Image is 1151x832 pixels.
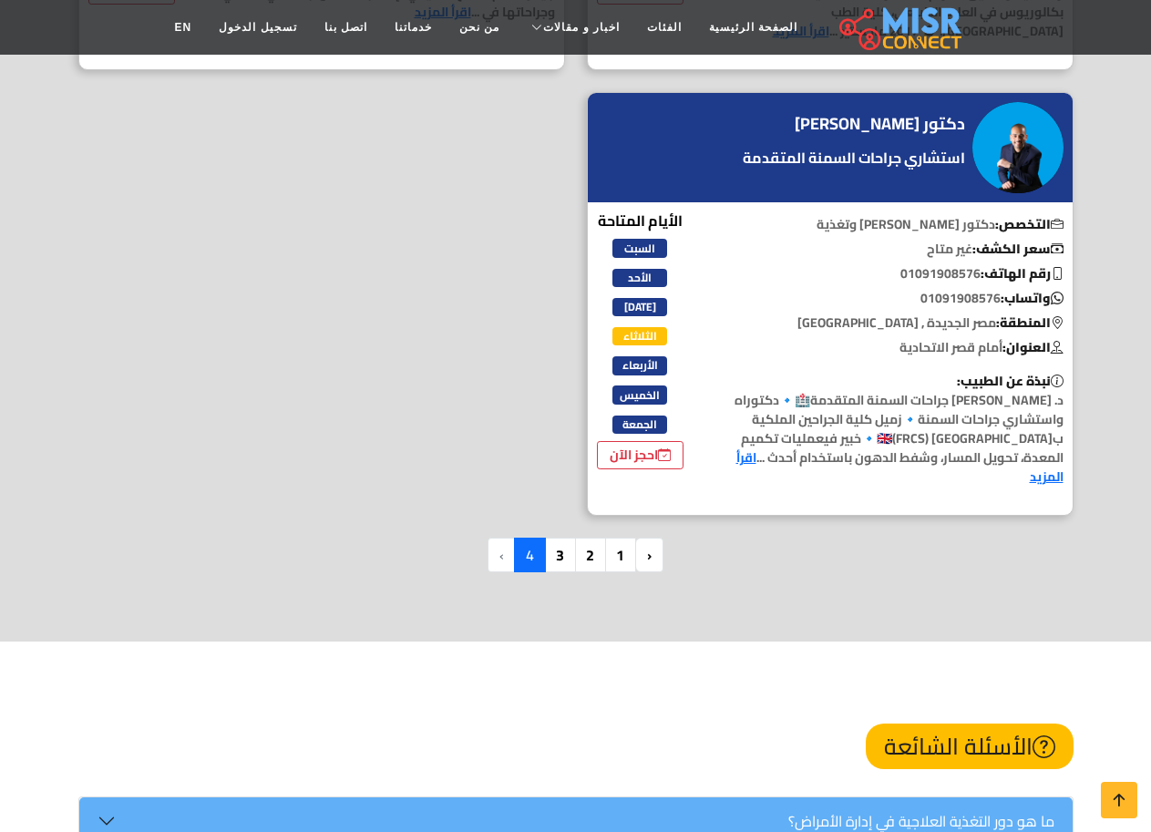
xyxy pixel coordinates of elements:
[446,10,513,45] a: من نحن
[695,10,811,45] a: الصفحة الرئيسية
[714,264,1073,283] p: 01091908576
[839,5,961,50] img: main.misr_connect
[714,215,1073,234] p: دكتور [PERSON_NAME] وتغذية
[612,298,667,316] span: [DATE]
[714,313,1073,333] p: مصر الجديدة , [GEOGRAPHIC_DATA]
[981,262,1064,285] b: رقم الهاتف:
[633,10,695,45] a: الفئات
[161,10,206,45] a: EN
[612,269,667,287] span: الأحد
[957,369,1064,393] b: نبذة عن الطبيب:
[604,538,636,572] a: 1
[795,110,970,138] a: دكتور [PERSON_NAME]
[714,372,1073,487] p: د. [PERSON_NAME] جراحات السمنة المتقدمة🏥🔹دكتوراه واستشاري جراحات السمنة🔹زميل كلية الجراحين الملكي...
[972,237,1064,261] b: سعر الكشف:
[714,338,1073,357] p: أمام قصر الاتحادية
[972,102,1064,193] img: دكتور محمد فطين
[795,114,965,134] h4: دكتور [PERSON_NAME]
[513,10,633,45] a: اخبار و مقالات
[597,441,683,469] a: احجز الآن
[514,538,546,572] span: 4
[1002,335,1064,359] b: العنوان:
[996,311,1064,334] b: المنطقة:
[612,416,667,434] span: الجمعة
[1001,286,1064,310] b: واتساب:
[738,147,970,169] a: استشاري جراحات السمنة المتقدمة
[381,10,446,45] a: خدماتنا
[488,538,515,572] li: pagination.next
[543,19,620,36] span: اخبار و مقالات
[714,240,1073,259] p: غير متاح
[995,212,1064,236] b: التخصص:
[612,385,667,404] span: الخميس
[574,538,606,572] a: 2
[612,327,667,345] span: الثلاثاء
[736,446,1064,488] a: اقرأ المزيد
[635,538,663,572] a: pagination.previous
[866,724,1074,769] h4: الأسئلة الشائعة
[205,10,310,45] a: تسجيل الدخول
[612,356,667,375] span: الأربعاء
[544,538,576,572] a: 3
[714,289,1073,308] p: 01091908576
[597,210,683,469] div: الأيام المتاحة
[612,239,667,257] span: السبت
[311,10,381,45] a: اتصل بنا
